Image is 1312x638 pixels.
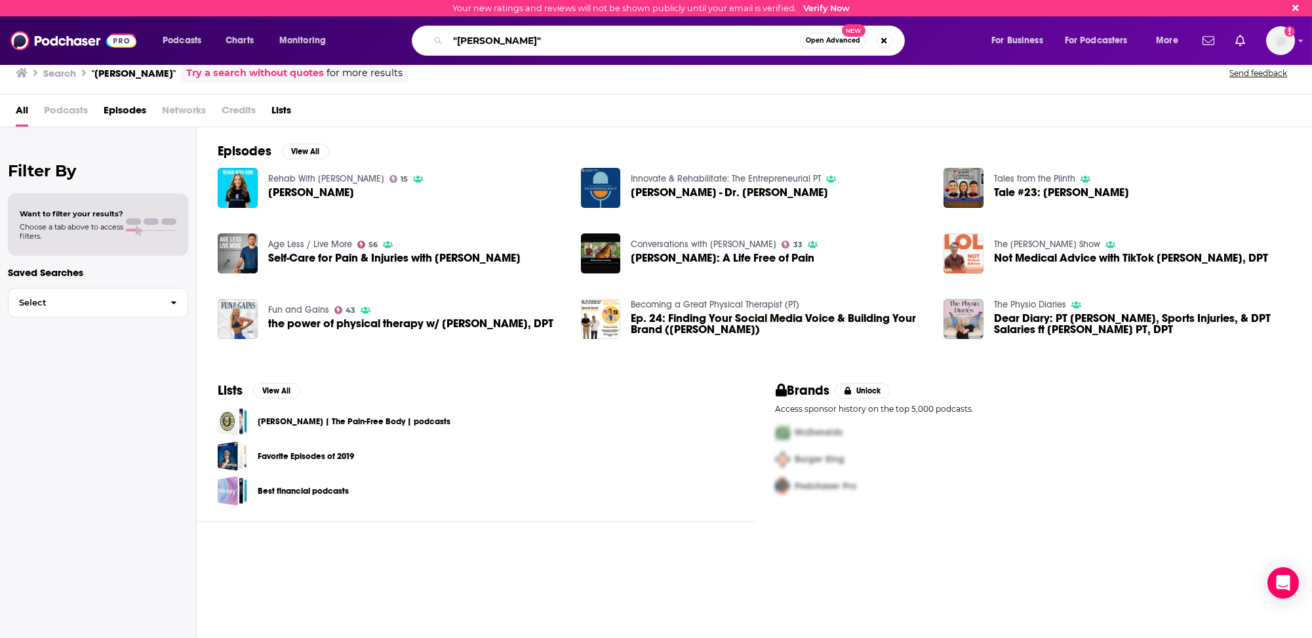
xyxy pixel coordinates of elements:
[448,30,800,51] input: Search podcasts, credits, & more...
[994,299,1066,310] a: The Physio Diaries
[944,299,984,339] a: Dear Diary: PT Mills, Sports Injuries, & DPT Salaries ft Dr. Dan Ginader PT, DPT
[994,239,1100,250] a: The Kim Gravel Show
[104,100,146,127] a: Episodes
[16,100,28,127] a: All
[842,24,865,37] span: New
[1197,30,1220,52] a: Show notifications dropdown
[226,31,254,50] span: Charts
[631,299,799,310] a: Becoming a Great Physical Therapist (PT)
[327,66,403,81] span: for more results
[806,37,860,44] span: Open Advanced
[268,252,521,264] a: Self-Care for Pain & Injuries with Dr. Dan Ginader
[1284,26,1295,37] svg: Email not verified
[334,306,356,314] a: 43
[218,143,271,159] h2: Episodes
[581,168,621,208] img: Dan Ginader - Dr. Dan
[944,233,984,273] a: Not Medical Advice with TikTok Doc Dan Ginader, DPT
[795,481,857,492] span: Podchaser Pro
[1230,30,1250,52] a: Show notifications dropdown
[631,239,776,250] a: Conversations with Doc Martin
[452,3,850,13] div: Your new ratings and reviews will not be shown publicly until your email is verified.
[795,427,843,438] span: McDonalds
[222,100,256,127] span: Credits
[631,173,821,184] a: Innovate & Rehabilitate: The Entrepreneurial PT
[218,299,258,339] img: the power of physical therapy w/ Dr. Dan Ginader, DPT
[994,252,1268,264] span: Not Medical Advice with TikTok [PERSON_NAME], DPT
[217,30,262,51] a: Charts
[268,318,553,329] a: the power of physical therapy w/ Dr. Dan Ginader, DPT
[631,252,814,264] a: Dan Ginader: A Life Free of Pain
[20,222,123,241] span: Choose a tab above to access filters.
[282,144,329,159] button: View All
[268,252,521,264] span: Self-Care for Pain & Injuries with [PERSON_NAME]
[268,173,384,184] a: Rehab With Roni
[994,313,1291,335] a: Dear Diary: PT Mills, Sports Injuries, & DPT Salaries ft Dr. Dan Ginader PT, DPT
[258,414,450,429] a: [PERSON_NAME] | The Pain-Free Body | podcasts
[776,382,830,399] h2: Brands
[218,168,258,208] img: Dr. Dan Ginader
[258,449,354,464] a: Favorite Episodes of 2019
[776,404,1292,414] p: Access sponsor history on the top 5,000 podcasts.
[770,473,795,500] img: Third Pro Logo
[218,476,247,506] a: Best financial podcasts
[1266,26,1295,55] button: Show profile menu
[994,187,1129,198] span: Tale #23: [PERSON_NAME]
[795,454,845,465] span: Burger King
[1267,567,1299,599] div: Open Intercom Messenger
[268,239,352,250] a: Age Less / Live More
[8,161,188,180] h2: Filter By
[368,242,378,248] span: 56
[44,100,88,127] span: Podcasts
[1266,26,1295,55] span: Logged in as BretAita
[218,233,258,273] img: Self-Care for Pain & Injuries with Dr. Dan Ginader
[782,241,803,249] a: 33
[218,441,247,471] span: Favorite Episodes of 2019
[770,446,795,473] img: Second Pro Logo
[268,187,354,198] span: [PERSON_NAME]
[10,28,136,53] img: Podchaser - Follow, Share and Rate Podcasts
[631,187,828,198] a: Dan Ginader - Dr. Dan
[253,383,300,399] button: View All
[153,30,218,51] button: open menu
[271,100,291,127] a: Lists
[389,175,408,183] a: 15
[631,187,828,198] span: [PERSON_NAME] - Dr. [PERSON_NAME]
[944,168,984,208] img: Tale #23: Dan Ginader
[581,233,621,273] img: Dan Ginader: A Life Free of Pain
[800,33,866,49] button: Open AdvancedNew
[346,308,355,313] span: 43
[793,242,803,248] span: 33
[268,318,553,329] span: the power of physical therapy w/ [PERSON_NAME], DPT
[8,288,188,317] button: Select
[279,31,326,50] span: Monitoring
[1065,31,1128,50] span: For Podcasters
[258,484,349,498] a: Best financial podcasts
[994,187,1129,198] a: Tale #23: Dan Ginader
[1156,31,1178,50] span: More
[162,100,206,127] span: Networks
[631,252,814,264] span: [PERSON_NAME]: A Life Free of Pain
[803,3,850,13] a: Verify Now
[186,66,324,81] a: Try a search without quotes
[1056,30,1147,51] button: open menu
[218,407,247,436] span: Dr. Dan Ginader | The Pain-Free Body | podcasts
[994,252,1268,264] a: Not Medical Advice with TikTok Doc Dan Ginader, DPT
[994,173,1075,184] a: Tales from the Plinth
[581,299,621,339] img: Ep. 24: Finding Your Social Media Voice & Building Your Brand (Dr. Dan Ginader)
[631,313,928,335] a: Ep. 24: Finding Your Social Media Voice & Building Your Brand (Dr. Dan Ginader)
[218,382,300,399] a: ListsView All
[1266,26,1295,55] img: User Profile
[218,382,243,399] h2: Lists
[270,30,343,51] button: open menu
[218,143,329,159] a: EpisodesView All
[835,383,890,399] button: Unlock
